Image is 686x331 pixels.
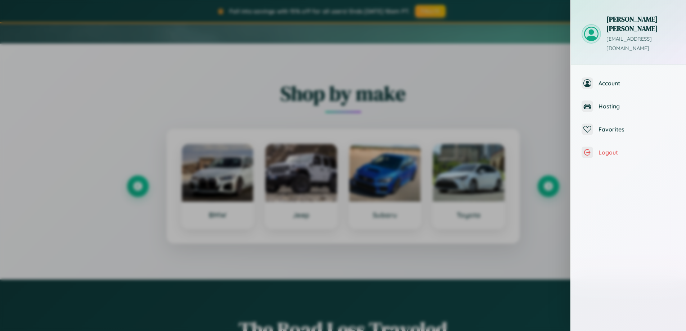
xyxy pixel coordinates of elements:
button: Favorites [571,118,686,141]
span: Favorites [598,126,675,133]
h3: [PERSON_NAME] [PERSON_NAME] [606,14,675,33]
span: Hosting [598,103,675,110]
button: Hosting [571,95,686,118]
button: Account [571,72,686,95]
span: Account [598,80,675,87]
p: [EMAIL_ADDRESS][DOMAIN_NAME] [606,35,675,53]
span: Logout [598,149,675,156]
button: Logout [571,141,686,164]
